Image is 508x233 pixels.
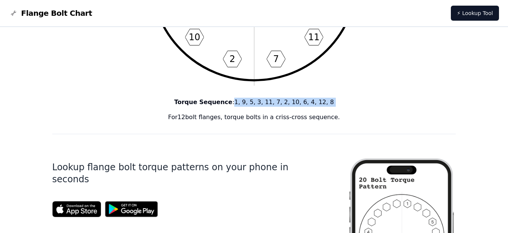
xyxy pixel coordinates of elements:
[9,9,18,18] img: Flange Bolt Chart Logo
[451,6,499,21] a: ⚡ Lookup Tool
[52,161,324,185] h1: Lookup flange bolt torque patterns on your phone in seconds
[101,197,162,221] img: Get it on Google Play
[52,113,456,122] p: For 12 bolt flanges, torque bolts in a criss-cross sequence.
[52,201,101,217] img: App Store badge for the Flange Bolt Chart app
[273,54,279,64] text: 7
[9,8,92,18] a: Flange Bolt Chart LogoFlange Bolt Chart
[52,98,456,107] p: : 1, 9, 5, 3, 11, 7, 2, 10, 6, 4, 12, 8
[174,98,232,106] b: Torque Sequence
[308,32,319,42] text: 11
[189,32,200,42] text: 10
[229,54,235,64] text: 2
[21,8,92,18] span: Flange Bolt Chart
